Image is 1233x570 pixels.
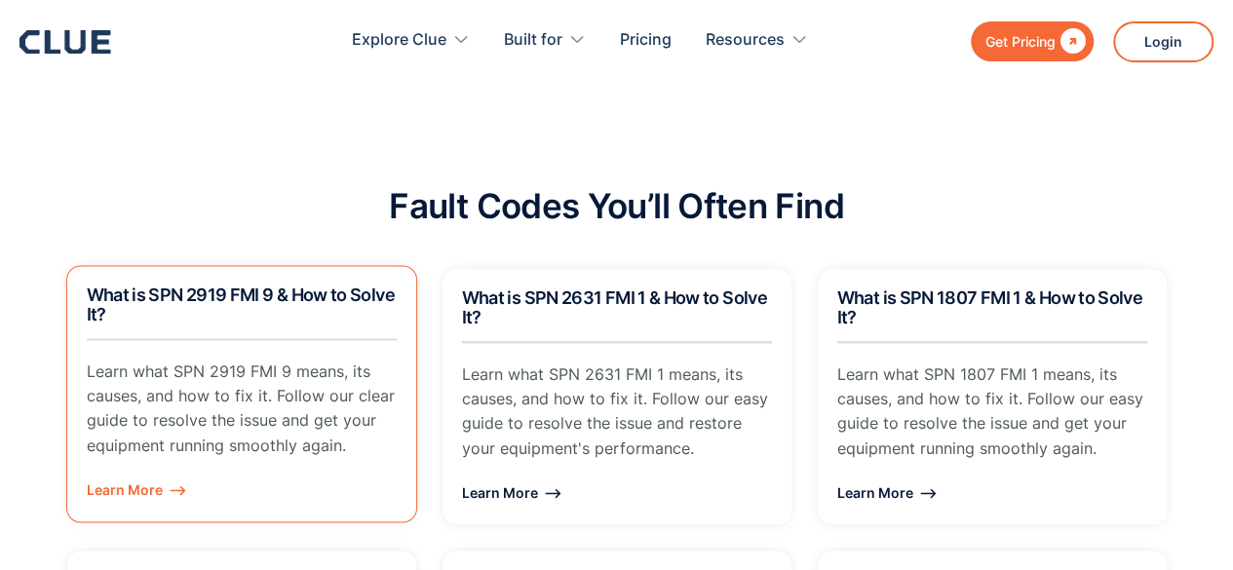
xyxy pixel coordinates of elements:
p: Learn what SPN 2919 FMI 9 means, its causes, and how to fix it. Follow our clear guide to resolve... [87,360,397,458]
a: Get Pricing [971,21,1094,61]
a: Login [1113,21,1214,62]
div:  [1056,29,1086,54]
div: Resources [706,10,785,71]
p: Learn what SPN 2631 FMI 1 means, its causes, and how to fix it. Follow our easy guide to resolve ... [462,362,772,461]
div: Built for [504,10,562,71]
h2: What is SPN 2631 FMI 1 & How to Solve It? [462,288,772,327]
div: Explore Clue [352,10,470,71]
div: Built for [504,10,586,71]
div: Learn More ⟶ [462,479,772,504]
div: Get Pricing [985,29,1056,54]
h2: What is SPN 1807 FMI 1 & How to Solve It? [837,288,1147,327]
h2: Fault Codes You’ll Often Find [389,187,843,225]
div: Explore Clue [352,10,446,71]
p: Learn what SPN 1807 FMI 1 means, its causes, and how to fix it. Follow our easy guide to resolve ... [837,362,1147,461]
div: Learn More ⟶ [837,479,1147,504]
div: Resources [706,10,808,71]
a: What is SPN 2919 FMI 9 & How to Solve It?Learn what SPN 2919 FMI 9 means, its causes, and how to ... [66,265,417,522]
div: Learn More ⟶ [87,476,397,501]
a: Pricing [620,10,672,71]
a: What is SPN 2631 FMI 1 & How to Solve It?Learn what SPN 2631 FMI 1 means, its causes, and how to ... [442,268,792,525]
h2: What is SPN 2919 FMI 9 & How to Solve It? [87,285,397,324]
a: What is SPN 1807 FMI 1 & How to Solve It?Learn what SPN 1807 FMI 1 means, its causes, and how to ... [817,268,1168,525]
